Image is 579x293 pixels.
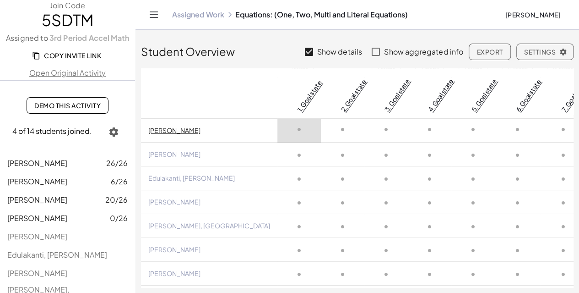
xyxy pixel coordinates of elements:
label: Show details [317,41,362,63]
span: [PERSON_NAME] [148,198,200,206]
a: 5. Goal state [470,77,498,113]
a: 1. Goal state [296,78,324,113]
i: Task not started. [425,150,434,160]
span: [PERSON_NAME] [7,213,67,223]
i: Task not started. [294,198,304,208]
i: Task not started. [468,150,478,160]
span: [PERSON_NAME] [7,232,67,241]
i: Task not started. [381,125,391,134]
span: [PERSON_NAME] [505,11,561,19]
i: Task not started. [294,222,304,232]
span: [PERSON_NAME] [7,158,67,168]
i: Task not started. [425,125,434,134]
a: Demo This Activity [27,97,108,114]
span: [PERSON_NAME] [7,195,67,205]
span: 20/26 [105,194,128,205]
i: Task not started. [381,270,391,279]
i: Task not started. [338,174,347,184]
i: Task not started. [425,246,434,255]
span: Edulakanti, [PERSON_NAME] [148,174,235,182]
label: Assigned to [6,33,129,44]
i: Task not started. [513,174,522,184]
span: Settings [524,48,566,56]
i: Task not started. [468,174,478,184]
i: Task not started. [513,222,522,232]
a: [PERSON_NAME] [148,126,200,134]
i: Task not started. [381,222,391,232]
i: Task not started. [468,270,478,279]
label: Show aggregated info [384,41,463,63]
i: Task not started. [294,150,304,160]
i: Task not started. [513,246,522,255]
i: Task not started. [338,125,347,134]
a: Assigned Work [172,10,224,19]
span: [PERSON_NAME] [7,268,67,278]
i: Task not started. [558,198,568,208]
i: Task not started. [381,150,391,160]
i: Task not started. [338,222,347,232]
i: Task not started. [381,246,391,255]
i: Task not started. [425,174,434,184]
span: [PERSON_NAME] [148,245,200,254]
i: Task not started. [558,150,568,160]
span: [PERSON_NAME] [148,269,200,277]
i: Task not started. [294,174,304,184]
button: Toggle navigation [146,7,161,22]
i: Task not started. [513,198,522,208]
td: Last task worked on within the past five minutes. [277,119,321,143]
a: 3. Goal state [383,77,411,113]
span: [PERSON_NAME] [7,177,67,186]
i: Task not started. [294,270,304,279]
i: Task not started. [558,270,568,279]
i: Task not started. [338,150,347,160]
i: Task not started. [468,246,478,255]
i: Task not started. [425,270,434,279]
i: Task not started. [338,198,347,208]
span: 4 of 14 students joined. [12,126,92,136]
i: Task not started. [558,222,568,232]
i: Task not started. [338,270,347,279]
i: Task not started. [294,125,304,134]
button: [PERSON_NAME] [498,6,568,23]
span: 6/26 [111,176,128,187]
span: Export [476,48,503,56]
i: Task not started. [558,125,568,134]
button: Settings [516,44,574,60]
i: Task not started. [425,222,434,232]
span: [PERSON_NAME] [148,150,200,158]
span: Edulakanti, [PERSON_NAME] [7,250,107,260]
i: Task not started. [558,246,568,255]
i: Task not started. [558,174,568,184]
a: 3rd Period Accel Math [48,33,129,44]
span: [PERSON_NAME], [GEOGRAPHIC_DATA] [148,221,270,230]
span: Copy Invite Link [34,51,101,60]
i: Task not started. [468,198,478,208]
a: 6. Goal state [514,77,542,113]
button: Copy Invite Link [27,47,108,64]
span: 0/26 [110,213,128,224]
span: Demo This Activity [34,101,101,110]
i: Task not started. [338,246,347,255]
i: Task not started. [468,125,478,134]
i: Task not started. [381,198,391,208]
i: Task not started. [468,222,478,232]
a: 2. Goal state [339,77,368,113]
a: 4. Goal state [426,77,455,113]
button: Export [469,44,510,60]
i: Task not started. [381,174,391,184]
i: Task not started. [513,125,522,134]
i: Task not started. [513,270,522,279]
i: Task not started. [425,198,434,208]
i: Task not started. [513,150,522,160]
i: Task not started. [294,246,304,255]
span: 26/26 [106,158,128,169]
div: Student Overview [141,30,574,63]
